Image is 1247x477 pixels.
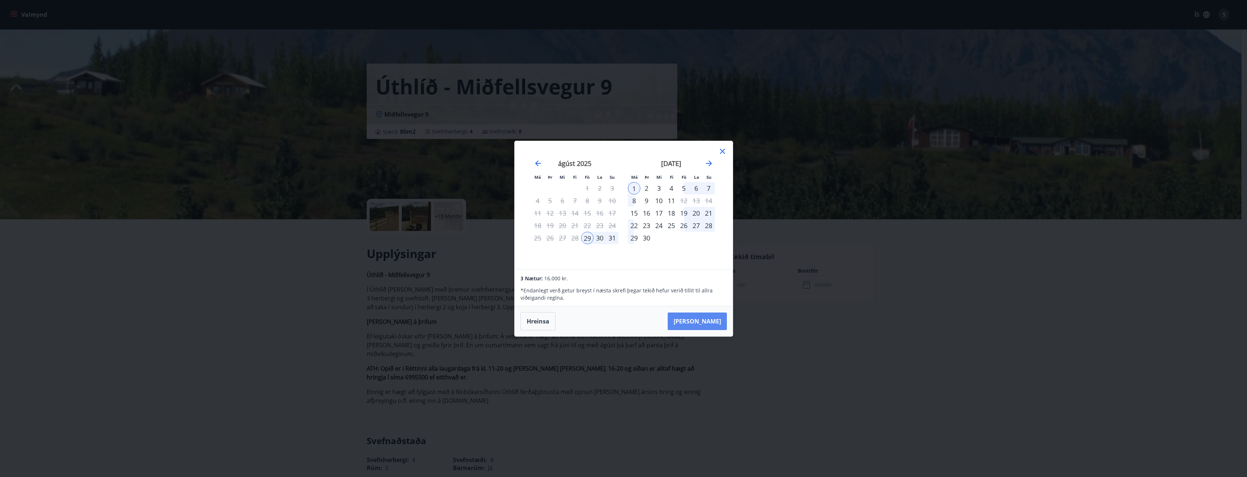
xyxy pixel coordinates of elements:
div: 22 [628,219,640,232]
small: Su [706,174,712,180]
td: Choose miðvikudagur, 10. september 2025 as your check-in date. It’s available. [653,194,665,207]
small: Fö [585,174,590,180]
td: Not available. miðvikudagur, 20. ágúst 2025 [556,219,569,232]
div: Calendar [523,150,724,260]
div: 20 [690,207,702,219]
td: Choose fimmtudagur, 11. september 2025 as your check-in date. It’s available. [665,194,678,207]
td: Choose föstudagur, 12. september 2025 as your check-in date. It’s available. [678,194,690,207]
td: Selected as start date. föstudagur, 29. ágúst 2025 [581,232,594,244]
small: Mi [560,174,565,180]
td: Choose þriðjudagur, 16. september 2025 as your check-in date. It’s available. [640,207,653,219]
td: Not available. laugardagur, 23. ágúst 2025 [594,219,606,232]
span: 3 Nætur: [520,275,543,282]
td: Choose þriðjudagur, 9. september 2025 as your check-in date. It’s available. [640,194,653,207]
td: Choose föstudagur, 5. september 2025 as your check-in date. It’s available. [678,182,690,194]
div: 21 [702,207,715,219]
td: Not available. föstudagur, 22. ágúst 2025 [581,219,594,232]
td: Choose miðvikudagur, 27. ágúst 2025 as your check-in date. It’s available. [556,232,569,244]
div: 7 [702,182,715,194]
td: Not available. sunnudagur, 3. ágúst 2025 [606,182,618,194]
small: La [694,174,699,180]
td: Choose fimmtudagur, 28. ágúst 2025 as your check-in date. It’s available. [569,232,581,244]
td: Not available. föstudagur, 1. ágúst 2025 [581,182,594,194]
div: 27 [690,219,702,232]
td: Not available. miðvikudagur, 13. ágúst 2025 [556,207,569,219]
td: Not available. mánudagur, 11. ágúst 2025 [531,207,544,219]
div: 31 [606,232,618,244]
div: 1 [628,182,640,194]
small: Þr [645,174,649,180]
div: 30 [640,232,653,244]
td: Not available. þriðjudagur, 12. ágúst 2025 [544,207,556,219]
small: La [597,174,602,180]
td: Not available. sunnudagur, 14. september 2025 [702,194,715,207]
small: Fi [573,174,577,180]
td: Choose föstudagur, 26. september 2025 as your check-in date. It’s available. [678,219,690,232]
td: Not available. laugardagur, 9. ágúst 2025 [594,194,606,207]
div: 24 [653,219,665,232]
div: 2 [640,182,653,194]
td: Choose fimmtudagur, 4. september 2025 as your check-in date. It’s available. [665,182,678,194]
td: Not available. laugardagur, 16. ágúst 2025 [594,207,606,219]
div: Move forward to switch to the next month. [705,159,713,168]
div: 28 [702,219,715,232]
div: 23 [640,219,653,232]
div: Aðeins útritun í boði [678,194,690,207]
div: 16 [640,207,653,219]
td: Selected. laugardagur, 30. ágúst 2025 [594,232,606,244]
td: Choose mánudagur, 8. september 2025 as your check-in date. It’s available. [628,194,640,207]
div: 3 [653,182,665,194]
td: Not available. laugardagur, 2. ágúst 2025 [594,182,606,194]
div: 29 [581,232,594,244]
td: Choose þriðjudagur, 30. september 2025 as your check-in date. It’s available. [640,232,653,244]
td: Not available. þriðjudagur, 19. ágúst 2025 [544,219,556,232]
td: Not available. föstudagur, 8. ágúst 2025 [581,194,594,207]
div: 30 [594,232,606,244]
strong: [DATE] [661,159,681,168]
div: 29 [628,232,640,244]
div: Aðeins innritun í boði [628,207,640,219]
td: Not available. mánudagur, 4. ágúst 2025 [531,194,544,207]
small: Mi [656,174,662,180]
div: 17 [653,207,665,219]
td: Not available. mánudagur, 18. ágúst 2025 [531,219,544,232]
div: 19 [678,207,690,219]
td: Choose miðvikudagur, 17. september 2025 as your check-in date. It’s available. [653,207,665,219]
td: Choose fimmtudagur, 18. september 2025 as your check-in date. It’s available. [665,207,678,219]
small: Fi [670,174,674,180]
td: Choose föstudagur, 19. september 2025 as your check-in date. It’s available. [678,207,690,219]
td: Selected as end date. mánudagur, 1. september 2025 [628,182,640,194]
td: Choose sunnudagur, 28. september 2025 as your check-in date. It’s available. [702,219,715,232]
td: Choose laugardagur, 20. september 2025 as your check-in date. It’s available. [690,207,702,219]
small: Má [534,174,541,180]
td: Not available. sunnudagur, 17. ágúst 2025 [606,207,618,219]
p: * Endanlegt verð getur breyst í næsta skrefi þegar tekið hefur verið tillit til allra viðeigandi ... [520,287,727,302]
td: Choose mánudagur, 15. september 2025 as your check-in date. It’s available. [628,207,640,219]
td: Choose þriðjudagur, 26. ágúst 2025 as your check-in date. It’s available. [544,232,556,244]
td: Choose sunnudagur, 21. september 2025 as your check-in date. It’s available. [702,207,715,219]
td: Not available. þriðjudagur, 5. ágúst 2025 [544,194,556,207]
td: Not available. fimmtudagur, 14. ágúst 2025 [569,207,581,219]
div: 6 [690,182,702,194]
td: Choose mánudagur, 29. september 2025 as your check-in date. It’s available. [628,232,640,244]
div: 25 [665,219,678,232]
td: Choose sunnudagur, 7. september 2025 as your check-in date. It’s available. [702,182,715,194]
td: Not available. laugardagur, 13. september 2025 [690,194,702,207]
td: Choose þriðjudagur, 23. september 2025 as your check-in date. It’s available. [640,219,653,232]
div: Move backward to switch to the previous month. [534,159,542,168]
td: Choose miðvikudagur, 24. september 2025 as your check-in date. It’s available. [653,219,665,232]
td: Choose fimmtudagur, 25. september 2025 as your check-in date. It’s available. [665,219,678,232]
span: 16.000 kr. [544,275,568,282]
td: Selected. sunnudagur, 31. ágúst 2025 [606,232,618,244]
td: Choose laugardagur, 27. september 2025 as your check-in date. It’s available. [690,219,702,232]
td: Not available. fimmtudagur, 7. ágúst 2025 [569,194,581,207]
td: Choose miðvikudagur, 3. september 2025 as your check-in date. It’s available. [653,182,665,194]
div: 9 [640,194,653,207]
td: Choose mánudagur, 25. ágúst 2025 as your check-in date. It’s available. [531,232,544,244]
small: Þr [548,174,552,180]
td: Choose þriðjudagur, 2. september 2025 as your check-in date. It’s available. [640,182,653,194]
td: Not available. miðvikudagur, 6. ágúst 2025 [556,194,569,207]
td: Not available. sunnudagur, 10. ágúst 2025 [606,194,618,207]
button: Hreinsa [520,312,556,330]
td: Choose mánudagur, 22. september 2025 as your check-in date. It’s available. [628,219,640,232]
